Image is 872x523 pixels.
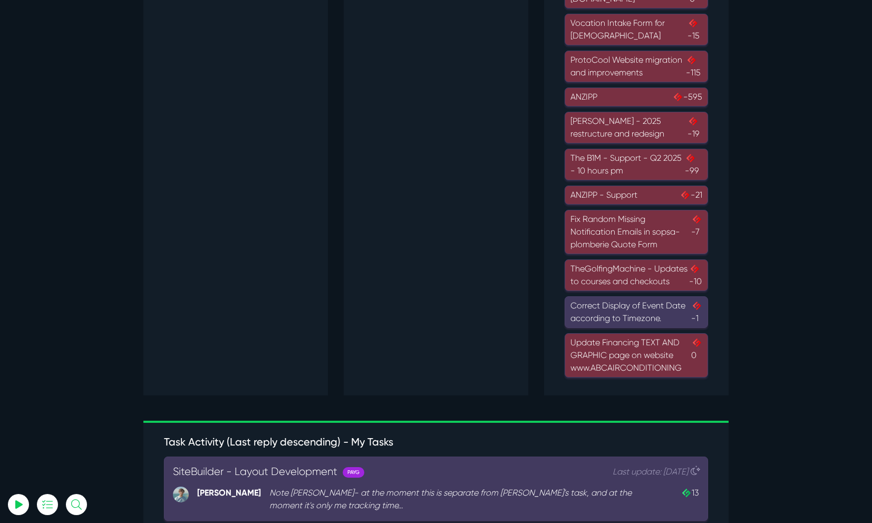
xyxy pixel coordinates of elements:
span: -115 [686,54,702,79]
span: -10 [689,263,702,288]
input: Email [34,124,150,147]
a: Correct Display of Event Date according to Timezone.-1 [565,296,708,328]
p: [PERSON_NAME] [197,487,261,499]
div: PAYG [343,467,364,478]
p: Note [PERSON_NAME]- at the moment this is separate from [PERSON_NAME]'s task, and at the moment i... [269,487,665,512]
a: The B1M - Support - Q2 2025 - 10 hours pm-99 [565,149,708,180]
div: Update Financing TEXT AND GRAPHIC page on website www.ABCAIRCONDITIONING [570,336,702,374]
span: -1 [691,299,702,325]
a: ANZIPP - Support-21 [565,186,708,205]
a: ProtoCool Website migration and improvements-115 [565,51,708,82]
span: 13 [681,487,699,499]
span: -595 [672,91,702,103]
div: The B1M - Support - Q2 2025 - 10 hours pm [570,152,702,177]
div: ProtoCool Website migration and improvements [570,54,702,79]
button: Log In [34,186,150,208]
a: TheGolfingMachine - Updates to courses and checkouts-10 [565,259,708,291]
div: Correct Display of Event Date according to Timezone. [570,299,702,325]
div: ANZIPP [570,91,702,103]
a: Fix Random Missing Notification Emails in sopsa-plomberie Quote Form-7 [565,210,708,254]
span: -19 [687,115,702,140]
div: Vocation Intake Form for [DEMOGRAPHIC_DATA] [570,17,702,42]
h5: Task Activity (Last reply descending) - My Tasks [164,435,708,448]
div: Fix Random Missing Notification Emails in sopsa-plomberie Quote Form [570,213,702,251]
span: -7 [691,213,702,251]
a: Vocation Intake Form for [DEMOGRAPHIC_DATA]-15 [565,14,708,45]
span: -99 [685,152,702,177]
div: ANZIPP - Support [570,189,702,201]
div: [PERSON_NAME] - 2025 restructure and redesign [570,115,702,140]
a: ANZIPP-595 [565,88,708,106]
a: Update Financing TEXT AND GRAPHIC page on website www.ABCAIRCONDITIONING0 [565,333,708,377]
a: [PERSON_NAME] - 2025 restructure and redesign-19 [565,112,708,143]
a: SiteBuilder - Layout Development [173,466,337,478]
p: Last update: [DATE] [613,466,699,478]
span: -21 [680,189,702,201]
span: -15 [687,17,702,42]
div: TheGolfingMachine - Updates to courses and checkouts [570,263,702,288]
span: 0 [691,336,702,374]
